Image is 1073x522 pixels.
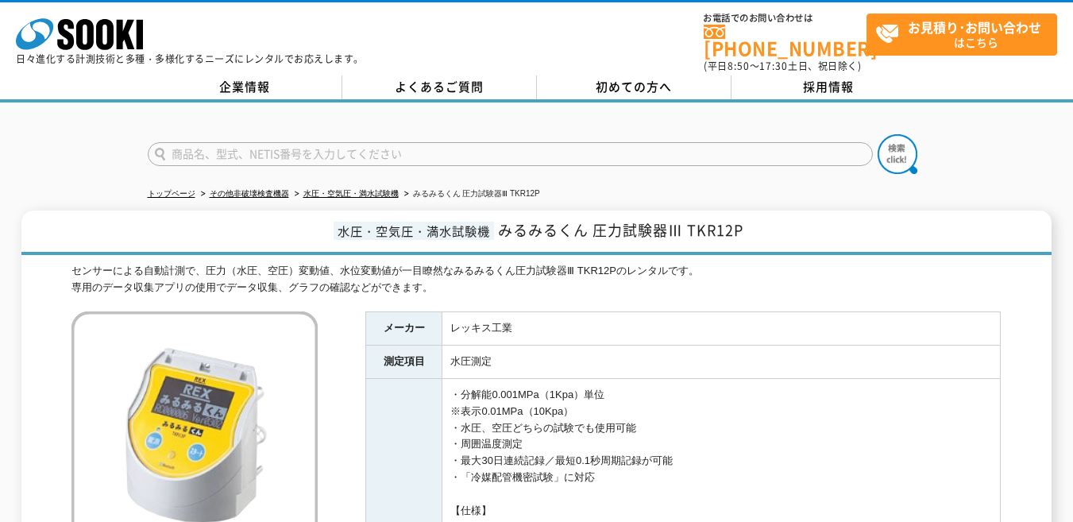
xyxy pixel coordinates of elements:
a: 企業情報 [148,75,342,99]
input: 商品名、型式、NETIS番号を入力してください [148,142,873,166]
td: レッキス工業 [442,312,1001,346]
a: 水圧・空気圧・満水試験機 [303,189,399,198]
span: みるみるくん 圧力試験器Ⅲ TKR12P [498,219,743,241]
span: お電話でのお問い合わせは [704,14,867,23]
strong: お見積り･お問い合わせ [908,17,1041,37]
a: [PHONE_NUMBER] [704,25,867,57]
img: btn_search.png [878,134,917,174]
a: 初めての方へ [537,75,731,99]
a: よくあるご質問 [342,75,537,99]
a: 採用情報 [731,75,926,99]
th: 測定項目 [366,346,442,379]
td: 水圧測定 [442,346,1001,379]
a: その他非破壊検査機器 [210,189,289,198]
a: トップページ [148,189,195,198]
span: 17:30 [759,59,788,73]
span: 8:50 [728,59,750,73]
span: はこちら [875,14,1056,54]
span: (平日 ～ 土日、祝日除く) [704,59,861,73]
span: 初めての方へ [596,78,672,95]
a: お見積り･お問い合わせはこちら [867,14,1057,56]
span: 水圧・空気圧・満水試験機 [334,222,494,240]
th: メーカー [366,312,442,346]
li: みるみるくん 圧力試験器Ⅲ TKR12P [401,186,540,203]
div: センサーによる自動計測で、圧力（水圧、空圧）変動値、水位変動値が一目瞭然なみるみるくん圧力試験器Ⅲ TKR12Pのレンタルです。 専用のデータ収集アプリの使用でデータ収集、グラフの確認などができます。 [71,263,1001,296]
p: 日々進化する計測技術と多種・多様化するニーズにレンタルでお応えします。 [16,54,364,64]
